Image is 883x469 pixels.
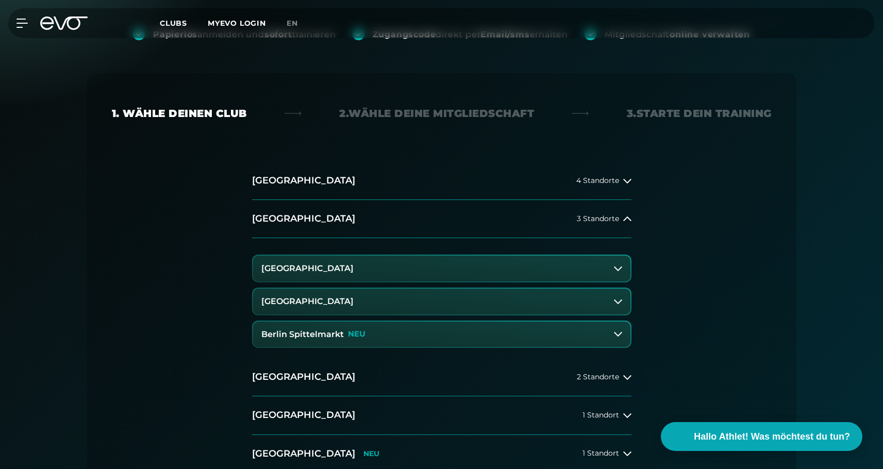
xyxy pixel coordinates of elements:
[577,373,619,381] span: 2 Standorte
[252,447,355,460] h2: [GEOGRAPHIC_DATA]
[160,19,187,28] span: Clubs
[252,396,631,434] button: [GEOGRAPHIC_DATA]1 Standort
[252,358,631,396] button: [GEOGRAPHIC_DATA]2 Standorte
[577,215,619,223] span: 3 Standorte
[261,330,344,339] h3: Berlin Spittelmarkt
[252,174,355,187] h2: [GEOGRAPHIC_DATA]
[160,18,208,28] a: Clubs
[287,19,298,28] span: en
[582,411,619,419] span: 1 Standort
[252,371,355,383] h2: [GEOGRAPHIC_DATA]
[208,19,266,28] a: MYEVO LOGIN
[576,177,619,185] span: 4 Standorte
[252,212,355,225] h2: [GEOGRAPHIC_DATA]
[582,449,619,457] span: 1 Standort
[661,422,862,451] button: Hallo Athlet! Was möchtest du tun?
[112,106,247,121] div: 1. Wähle deinen Club
[261,264,354,273] h3: [GEOGRAPHIC_DATA]
[253,256,630,281] button: [GEOGRAPHIC_DATA]
[287,18,310,29] a: en
[252,409,355,422] h2: [GEOGRAPHIC_DATA]
[348,330,365,339] p: NEU
[694,430,850,444] span: Hallo Athlet! Was möchtest du tun?
[253,322,630,347] button: Berlin SpittelmarktNEU
[627,106,772,121] div: 3. Starte dein Training
[339,106,534,121] div: 2. Wähle deine Mitgliedschaft
[252,200,631,238] button: [GEOGRAPHIC_DATA]3 Standorte
[252,162,631,200] button: [GEOGRAPHIC_DATA]4 Standorte
[363,449,379,458] p: NEU
[261,297,354,306] h3: [GEOGRAPHIC_DATA]
[253,289,630,314] button: [GEOGRAPHIC_DATA]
